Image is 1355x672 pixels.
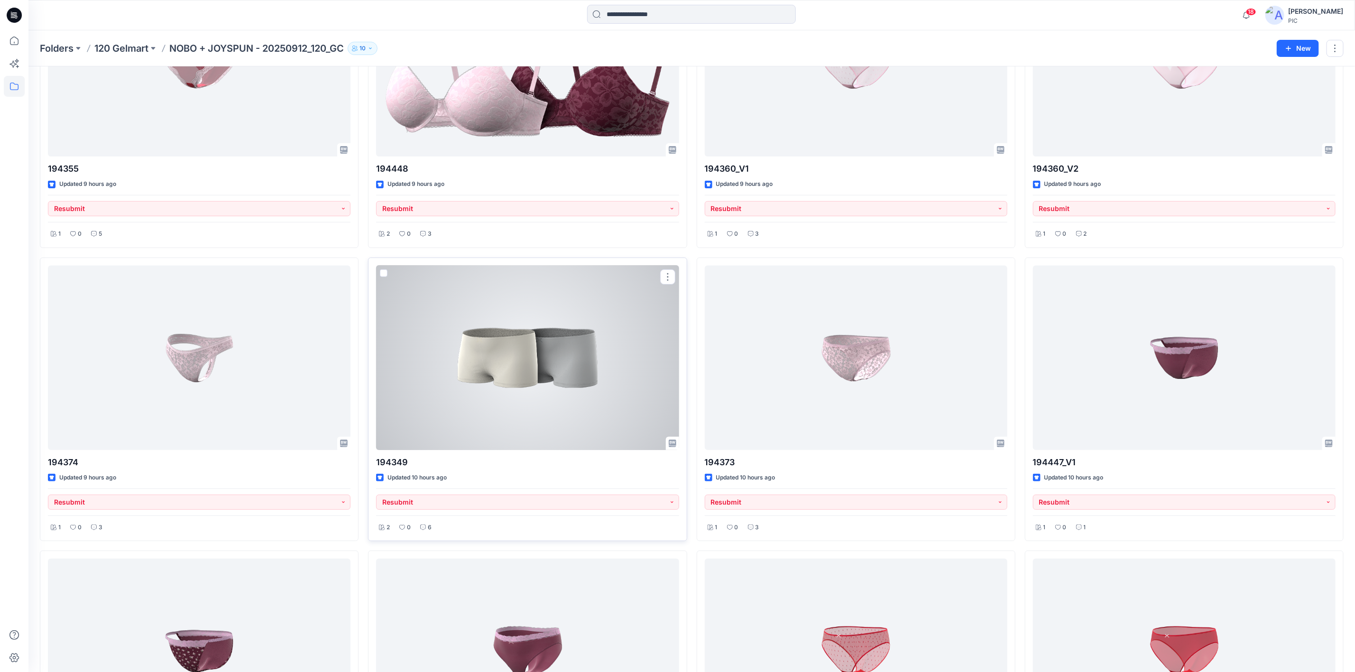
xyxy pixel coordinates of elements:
a: 194374 [48,266,350,450]
p: 194373 [705,456,1007,469]
p: 0 [1063,523,1067,533]
p: 3 [756,229,759,239]
p: Updated 9 hours ago [59,179,116,189]
a: 194373 [705,266,1007,450]
p: Updated 10 hours ago [387,473,447,483]
p: 5 [99,229,102,239]
p: 194349 [376,456,679,469]
p: 1 [58,229,61,239]
p: 0 [735,229,738,239]
img: avatar [1265,6,1284,25]
p: 0 [407,229,411,239]
p: Updated 10 hours ago [1044,473,1104,483]
p: 0 [78,523,82,533]
p: 10 [359,43,366,54]
p: Updated 9 hours ago [1044,179,1101,189]
p: 1 [58,523,61,533]
p: 0 [407,523,411,533]
p: 1 [1043,523,1046,533]
p: 1 [1043,229,1046,239]
p: 194447_V1 [1033,456,1336,469]
p: 3 [756,523,759,533]
div: PIC [1288,17,1343,24]
p: 1 [1084,523,1086,533]
a: 194447_V1 [1033,266,1336,450]
p: Updated 9 hours ago [387,179,444,189]
p: 2 [387,229,390,239]
button: 10 [348,42,378,55]
p: NOBO + JOYSPUN - 20250912_120_GC [169,42,344,55]
p: 3 [428,229,432,239]
a: 120 Gelmart [94,42,148,55]
p: 0 [78,229,82,239]
div: [PERSON_NAME] [1288,6,1343,17]
button: New [1277,40,1319,57]
a: Folders [40,42,74,55]
p: Updated 9 hours ago [59,473,116,483]
p: 6 [428,523,432,533]
p: 2 [1084,229,1087,239]
p: 2 [387,523,390,533]
p: Updated 9 hours ago [716,179,773,189]
p: Updated 10 hours ago [716,473,775,483]
p: 194374 [48,456,350,469]
p: 194355 [48,162,350,175]
p: 194448 [376,162,679,175]
span: 18 [1246,8,1256,16]
p: 194360_V1 [705,162,1007,175]
a: 194349 [376,266,679,450]
p: 194360_V2 [1033,162,1336,175]
p: 1 [715,523,718,533]
p: 1 [715,229,718,239]
p: 0 [1063,229,1067,239]
p: 3 [99,523,102,533]
p: 0 [735,523,738,533]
